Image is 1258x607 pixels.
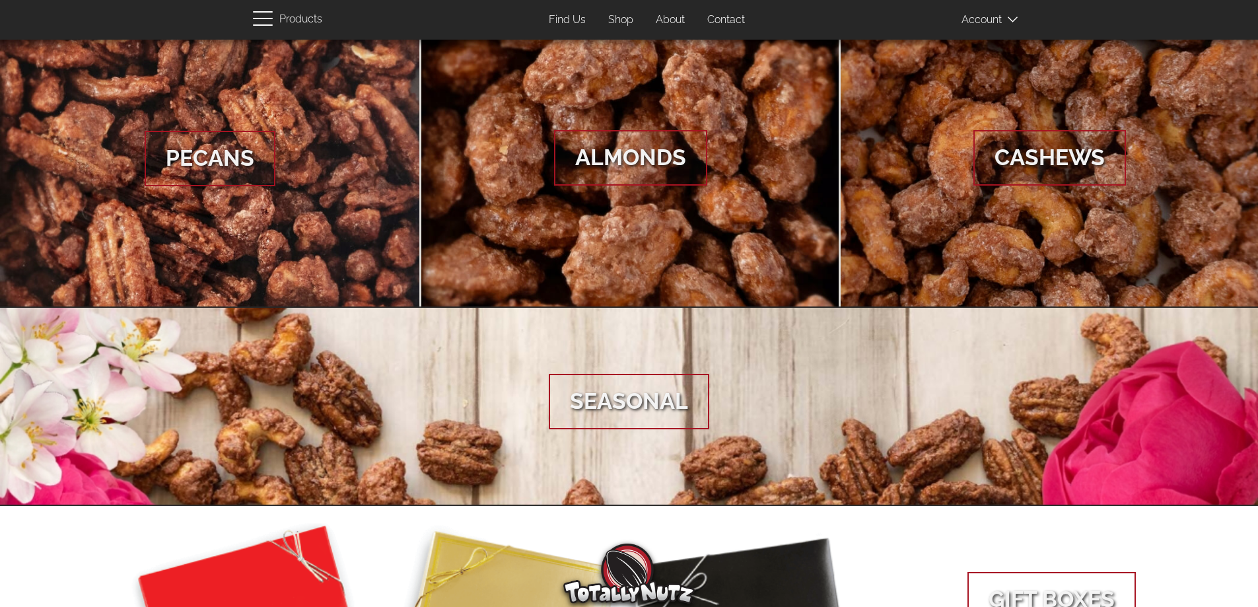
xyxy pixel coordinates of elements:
span: Almonds [554,130,707,186]
span: Seasonal [549,374,709,429]
a: Find Us [539,7,596,33]
span: Pecans [145,131,275,186]
span: Products [279,10,322,29]
a: Contact [697,7,755,33]
a: Shop [598,7,643,33]
img: Totally Nutz Logo [563,544,695,604]
span: Cashews [973,130,1126,186]
a: About [646,7,695,33]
